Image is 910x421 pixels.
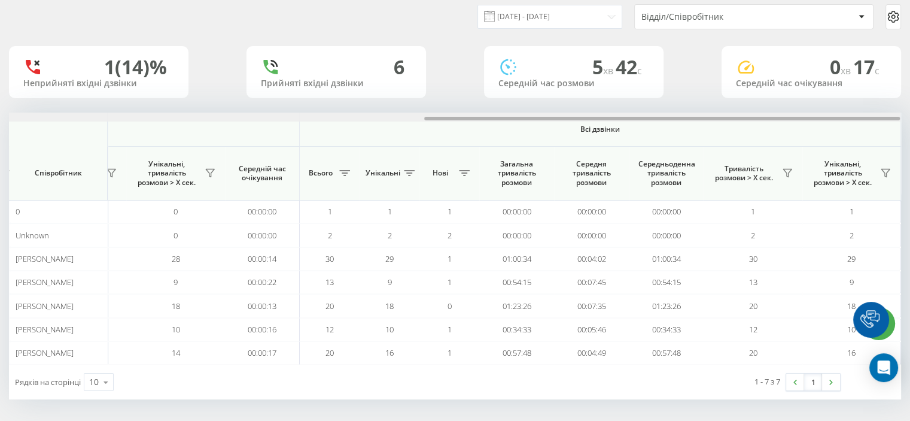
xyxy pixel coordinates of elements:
[479,271,554,294] td: 00:54:15
[563,159,620,187] span: Середня тривалість розмови
[172,347,180,358] span: 14
[751,206,755,217] span: 1
[335,125,865,134] span: Всі дзвінки
[641,12,784,22] div: Відділ/Співробітник
[479,341,554,365] td: 00:57:48
[629,223,704,247] td: 00:00:00
[261,78,412,89] div: Прийняті вхідні дзвінки
[850,230,854,241] span: 2
[16,277,74,287] span: [PERSON_NAME]
[366,168,400,178] span: Унікальні
[388,206,392,217] span: 1
[325,347,334,358] span: 20
[19,168,97,178] span: Співробітник
[869,353,898,382] div: Open Intercom Messenger
[637,64,642,77] span: c
[749,324,757,335] span: 12
[841,64,853,77] span: хв
[16,324,74,335] span: [PERSON_NAME]
[325,277,334,287] span: 13
[172,301,180,311] span: 18
[808,159,876,187] span: Унікальні, тривалість розмови > Х сек.
[479,294,554,317] td: 01:23:26
[847,324,856,335] span: 10
[16,347,74,358] span: [PERSON_NAME]
[853,54,879,80] span: 17
[225,341,300,365] td: 00:00:17
[448,206,452,217] span: 1
[847,347,856,358] span: 16
[749,277,757,287] span: 13
[385,301,394,311] span: 18
[850,206,854,217] span: 1
[388,277,392,287] span: 9
[629,200,704,223] td: 00:00:00
[23,78,174,89] div: Неприйняті вхідні дзвінки
[629,271,704,294] td: 00:54:15
[104,56,167,78] div: 1 (14)%
[554,341,629,365] td: 00:04:49
[479,247,554,271] td: 01:00:34
[172,324,180,335] span: 10
[394,56,404,78] div: 6
[16,230,49,241] span: Unknown
[554,271,629,294] td: 00:07:45
[448,301,452,311] span: 0
[629,247,704,271] td: 01:00:34
[16,206,20,217] span: 0
[804,374,822,390] a: 1
[89,376,99,388] div: 10
[448,230,452,241] span: 2
[15,377,81,387] span: Рядків на сторінці
[388,230,392,241] span: 2
[629,341,704,365] td: 00:57:48
[603,64,616,77] span: хв
[850,277,854,287] span: 9
[172,253,180,264] span: 28
[749,347,757,358] span: 20
[325,301,334,311] span: 20
[488,159,545,187] span: Загальна тривалість розмови
[225,294,300,317] td: 00:00:13
[225,247,300,271] td: 00:00:14
[638,159,695,187] span: Середньоденна тривалість розмови
[385,324,394,335] span: 10
[448,347,452,358] span: 1
[629,294,704,317] td: 01:23:26
[749,301,757,311] span: 20
[847,301,856,311] span: 18
[754,375,780,387] div: 1 - 7 з 7
[629,318,704,341] td: 00:34:33
[328,206,332,217] span: 1
[479,318,554,341] td: 00:34:33
[225,223,300,247] td: 00:00:00
[174,206,178,217] span: 0
[225,271,300,294] td: 00:00:22
[385,253,394,264] span: 29
[479,223,554,247] td: 00:00:00
[448,277,452,287] span: 1
[328,230,332,241] span: 2
[554,294,629,317] td: 00:07:35
[385,347,394,358] span: 16
[554,223,629,247] td: 00:00:00
[751,230,755,241] span: 2
[498,78,649,89] div: Середній час розмови
[847,253,856,264] span: 29
[325,253,334,264] span: 30
[325,324,334,335] span: 12
[448,324,452,335] span: 1
[710,164,778,183] span: Тривалість розмови > Х сек.
[306,168,336,178] span: Всього
[16,301,74,311] span: [PERSON_NAME]
[16,253,74,264] span: [PERSON_NAME]
[554,247,629,271] td: 00:04:02
[875,64,879,77] span: c
[425,168,455,178] span: Нові
[174,277,178,287] span: 9
[749,253,757,264] span: 30
[616,54,642,80] span: 42
[592,54,616,80] span: 5
[234,164,290,183] span: Середній час очікування
[174,230,178,241] span: 0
